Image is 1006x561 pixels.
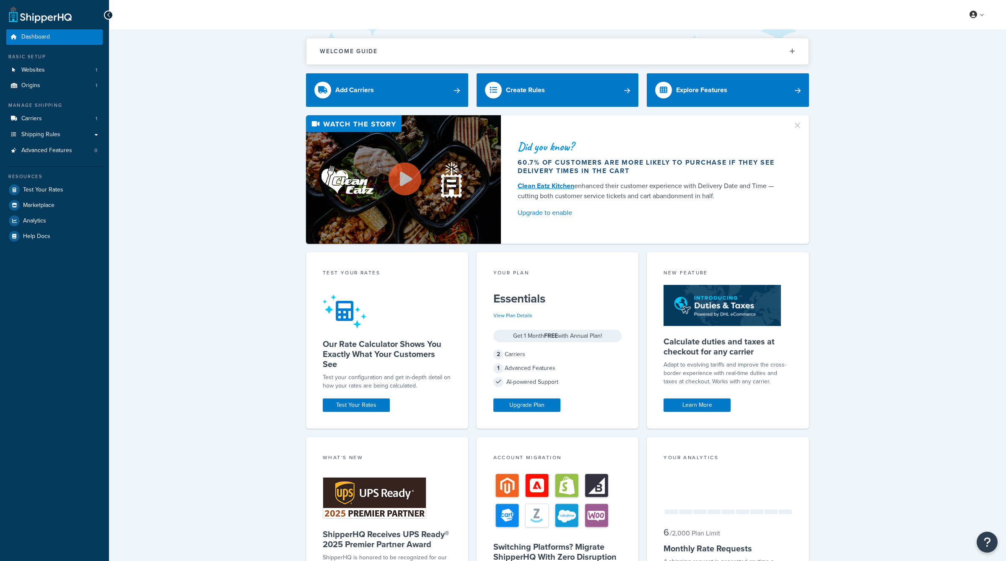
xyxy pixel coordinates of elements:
a: Marketplace [6,198,103,213]
a: Origins1 [6,78,103,93]
a: Shipping Rules [6,127,103,142]
div: Basic Setup [6,53,103,60]
a: Test Your Rates [6,182,103,197]
a: Dashboard [6,29,103,45]
li: Advanced Features [6,143,103,158]
span: 1 [96,115,97,122]
a: Help Docs [6,229,103,244]
span: Shipping Rules [21,131,60,138]
div: Your Plan [493,269,622,279]
div: Add Carriers [335,84,374,96]
div: Test your configuration and get in-depth detail on how your rates are being calculated. [323,373,451,390]
div: What's New [323,454,451,463]
span: 1 [96,67,97,74]
span: Carriers [21,115,42,122]
div: 60.7% of customers are more likely to purchase if they see delivery times in the cart [518,158,783,175]
span: Test Your Rates [23,186,63,194]
a: Clean Eatz Kitchen [518,181,574,191]
div: Account Migration [493,454,622,463]
div: Create Rules [506,84,545,96]
li: Carriers [6,111,103,127]
span: 6 [664,525,669,539]
div: Manage Shipping [6,102,103,109]
div: Advanced Features [493,362,622,374]
a: Upgrade to enable [518,207,783,219]
div: Test your rates [323,269,451,279]
a: Upgrade Plan [493,398,560,412]
span: Analytics [23,217,46,225]
img: Video thumbnail [306,115,501,244]
a: Learn More [664,398,731,412]
button: Welcome Guide [306,38,809,65]
a: Advanced Features0 [6,143,103,158]
div: Get 1 Month with Annual Plan! [493,330,622,342]
div: New Feature [664,269,792,279]
small: / 2,000 Plan Limit [670,528,720,538]
h5: Monthly Rate Requests [664,543,792,553]
a: Explore Features [647,73,809,107]
p: Adapt to evolving tariffs and improve the cross-border experience with real-time duties and taxes... [664,361,792,386]
span: Origins [21,82,40,89]
a: Analytics [6,213,103,228]
h5: ShipperHQ Receives UPS Ready® 2025 Premier Partner Award [323,529,451,549]
span: Advanced Features [21,147,72,154]
div: Explore Features [676,84,727,96]
button: Open Resource Center [977,532,998,553]
span: 2 [493,349,503,359]
a: Carriers1 [6,111,103,127]
strong: FREE [544,331,558,340]
h2: Welcome Guide [320,48,378,54]
div: enhanced their customer experience with Delivery Date and Time — cutting both customer service ti... [518,181,783,201]
span: 0 [94,147,97,154]
a: Test Your Rates [323,398,390,412]
div: Carriers [493,349,622,360]
div: Your Analytics [664,454,792,463]
div: AI-powered Support [493,376,622,388]
span: Websites [21,67,45,74]
a: Create Rules [477,73,639,107]
h5: Essentials [493,292,622,305]
div: Resources [6,173,103,180]
h5: Our Rate Calculator Shows You Exactly What Your Customers See [323,339,451,369]
li: Origins [6,78,103,93]
a: View Plan Details [493,312,532,319]
h5: Calculate duties and taxes at checkout for any carrier [664,336,792,357]
li: Websites [6,62,103,78]
span: Marketplace [23,202,54,209]
span: Dashboard [21,34,50,41]
span: Help Docs [23,233,50,240]
a: Websites1 [6,62,103,78]
span: 1 [493,363,503,373]
span: 1 [96,82,97,89]
div: Did you know? [518,141,783,153]
a: Add Carriers [306,73,468,107]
